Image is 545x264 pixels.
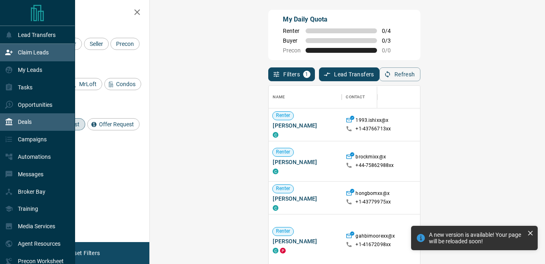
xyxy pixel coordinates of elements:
[342,86,407,108] div: Contact
[355,154,386,162] p: brockmixx@x
[113,81,138,87] span: Condos
[268,67,315,81] button: Filters1
[87,41,106,47] span: Seller
[355,241,391,248] p: +1- 41672098xx
[283,47,301,54] span: Precon
[346,86,365,108] div: Contact
[382,37,400,44] span: 0 / 3
[62,246,105,260] button: Reset Filters
[87,118,140,130] div: Offer Request
[273,195,338,203] span: [PERSON_NAME]
[283,28,301,34] span: Renter
[273,237,338,245] span: [PERSON_NAME]
[26,8,141,18] h2: Filters
[283,37,301,44] span: Buyer
[280,248,286,253] div: property.ca
[273,121,338,130] span: [PERSON_NAME]
[273,149,293,156] span: Renter
[355,117,388,126] p: 1993.ishixx@x
[104,78,141,90] div: Condos
[355,199,391,206] p: +1- 43779975xx
[429,232,524,245] div: A new version is available! Your page will be reloaded soon!
[355,126,391,132] p: +1- 43766713xx
[113,41,137,47] span: Precon
[67,78,102,90] div: MrLoft
[110,38,140,50] div: Precon
[355,162,394,169] p: +44- 75862988xx
[273,158,338,166] span: [PERSON_NAME]
[273,86,285,108] div: Name
[269,86,342,108] div: Name
[382,28,400,34] span: 0 / 4
[84,38,109,50] div: Seller
[283,15,400,24] p: My Daily Quota
[273,112,293,119] span: Renter
[273,205,278,211] div: condos.ca
[304,71,310,77] span: 1
[96,121,137,128] span: Offer Request
[76,81,99,87] span: MrLoft
[273,248,278,253] div: condos.ca
[379,67,420,81] button: Refresh
[273,185,293,192] span: Renter
[273,169,278,174] div: condos.ca
[355,233,395,241] p: gahbimoorexx@x
[382,47,400,54] span: 0 / 0
[355,190,389,199] p: hongbomxx@x
[273,228,293,235] span: Renter
[319,67,379,81] button: Lead Transfers
[273,132,278,138] div: condos.ca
